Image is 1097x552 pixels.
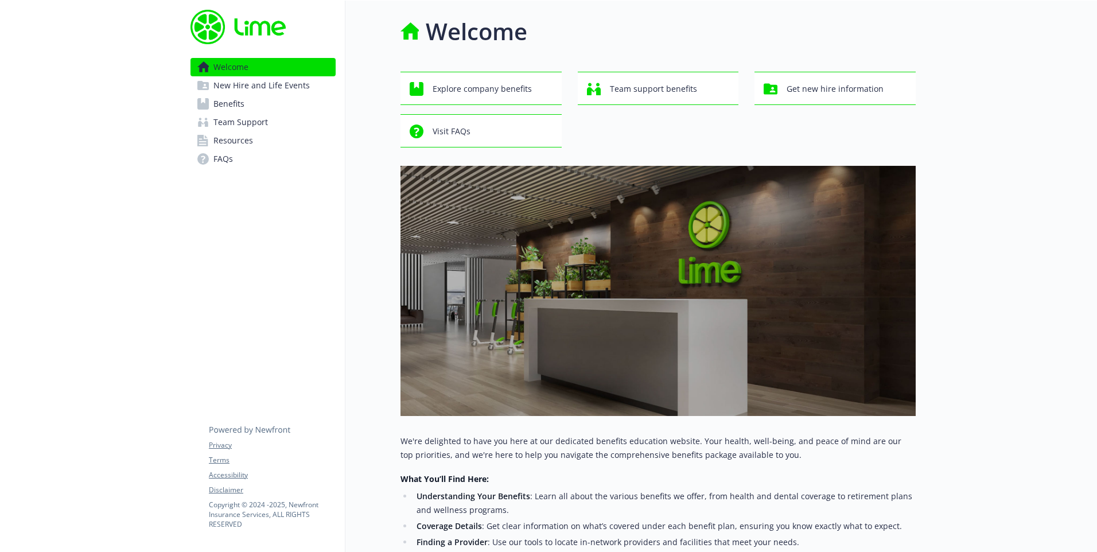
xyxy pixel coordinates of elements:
[610,78,697,100] span: Team support benefits
[190,76,336,95] a: New Hire and Life Events
[209,440,335,450] a: Privacy
[213,76,310,95] span: New Hire and Life Events
[413,535,916,549] li: : Use our tools to locate in-network providers and facilities that meet your needs.
[213,150,233,168] span: FAQs
[426,14,527,49] h1: Welcome
[413,489,916,517] li: : Learn all about the various benefits we offer, from health and dental coverage to retirement pl...
[417,491,530,502] strong: Understanding Your Benefits
[190,113,336,131] a: Team Support
[213,95,244,113] span: Benefits
[400,114,562,147] button: Visit FAQs
[787,78,884,100] span: Get new hire information
[400,166,916,416] img: overview page banner
[190,58,336,76] a: Welcome
[213,131,253,150] span: Resources
[190,131,336,150] a: Resources
[209,500,335,529] p: Copyright © 2024 - 2025 , Newfront Insurance Services, ALL RIGHTS RESERVED
[190,95,336,113] a: Benefits
[213,113,268,131] span: Team Support
[400,473,489,484] strong: What You’ll Find Here:
[433,120,470,142] span: Visit FAQs
[209,470,335,480] a: Accessibility
[413,519,916,533] li: : Get clear information on what’s covered under each benefit plan, ensuring you know exactly what...
[417,537,488,547] strong: Finding a Provider
[400,72,562,105] button: Explore company benefits
[400,434,916,462] p: We're delighted to have you here at our dedicated benefits education website. Your health, well-b...
[578,72,739,105] button: Team support benefits
[754,72,916,105] button: Get new hire information
[433,78,532,100] span: Explore company benefits
[209,485,335,495] a: Disclaimer
[417,520,482,531] strong: Coverage Details
[190,150,336,168] a: FAQs
[209,455,335,465] a: Terms
[213,58,248,76] span: Welcome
